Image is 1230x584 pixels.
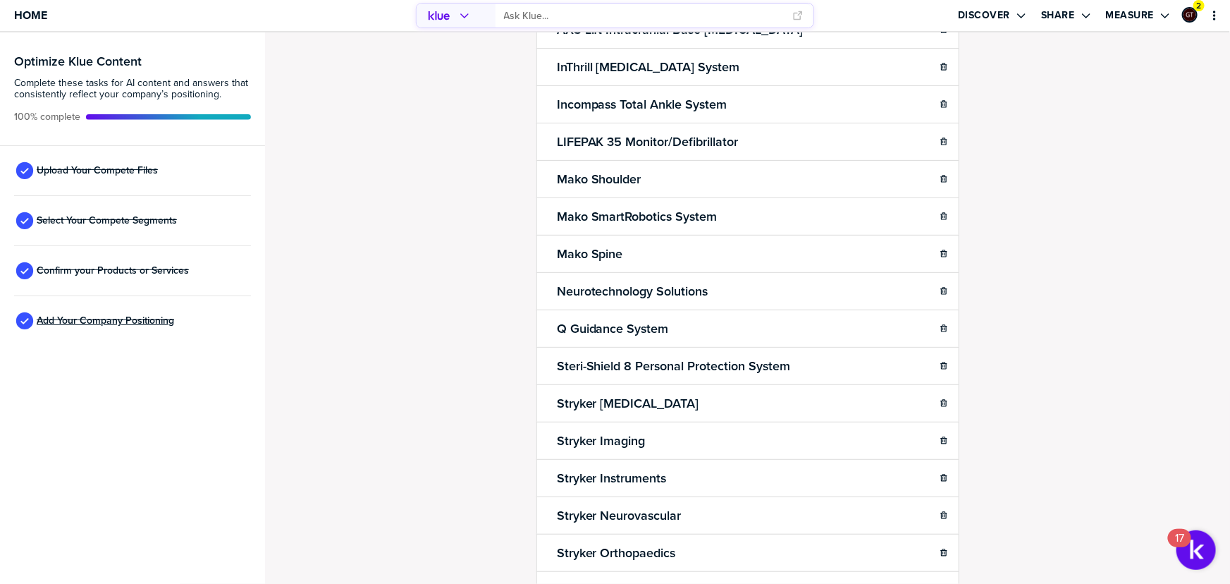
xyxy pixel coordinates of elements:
li: Stryker Imaging [536,422,959,460]
li: Neurotechnology Solutions [536,272,959,310]
div: Graham Tutti [1182,7,1198,23]
li: Mako Spine [536,235,959,273]
li: Stryker [MEDICAL_DATA] [536,384,959,422]
li: Q Guidance System [536,310,959,348]
img: ee1355cada6433fc92aa15fbfe4afd43-sml.png [1183,8,1196,21]
h2: Stryker Orthopaedics [554,543,679,563]
span: Upload Your Compete Files [37,165,158,176]
h2: Q Guidance System [554,319,672,339]
h2: Mako SmartRobotics System [554,207,720,226]
li: Stryker Orthopaedics [536,534,959,572]
label: Discover [958,9,1010,22]
h2: Stryker Neurovascular [554,506,684,525]
h2: Steri-Shield 8 Personal Protection System [554,356,794,376]
h2: Neurotechnology Solutions [554,281,711,301]
button: Open Resource Center, 17 new notifications [1176,530,1216,570]
li: Mako SmartRobotics System [536,197,959,236]
label: Share [1041,9,1075,22]
h2: Stryker Instruments [554,468,670,488]
li: Mako Shoulder [536,160,959,198]
h2: InThrill [MEDICAL_DATA] System [554,57,743,77]
h3: Optimize Klue Content [14,55,251,68]
span: Home [14,9,47,21]
h2: Incompass Total Ankle System [554,95,730,114]
span: Add Your Company Positioning [37,315,174,327]
label: Measure [1106,9,1155,22]
h2: Stryker Imaging [554,431,648,451]
h2: LIFEPAK 35 Monitor/Defibrillator [554,132,742,152]
a: Edit Profile [1181,6,1199,24]
li: Stryker Instruments [536,459,959,497]
li: Incompass Total Ankle System [536,85,959,123]
span: Select Your Compete Segments [37,215,177,226]
h2: Stryker [MEDICAL_DATA] [554,394,702,413]
div: 17 [1175,538,1184,556]
li: InThrill [MEDICAL_DATA] System [536,48,959,86]
li: Steri-Shield 8 Personal Protection System [536,347,959,385]
span: Active [14,111,80,123]
li: LIFEPAK 35 Monitor/Defibrillator [536,123,959,161]
span: Complete these tasks for AI content and answers that consistently reflect your company’s position... [14,78,251,100]
span: Confirm your Products or Services [37,265,189,276]
input: Ask Klue... [504,4,785,28]
h2: Mako Shoulder [554,169,644,189]
span: 2 [1197,1,1202,11]
h2: Mako Spine [554,244,626,264]
li: Stryker Neurovascular [536,497,959,535]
